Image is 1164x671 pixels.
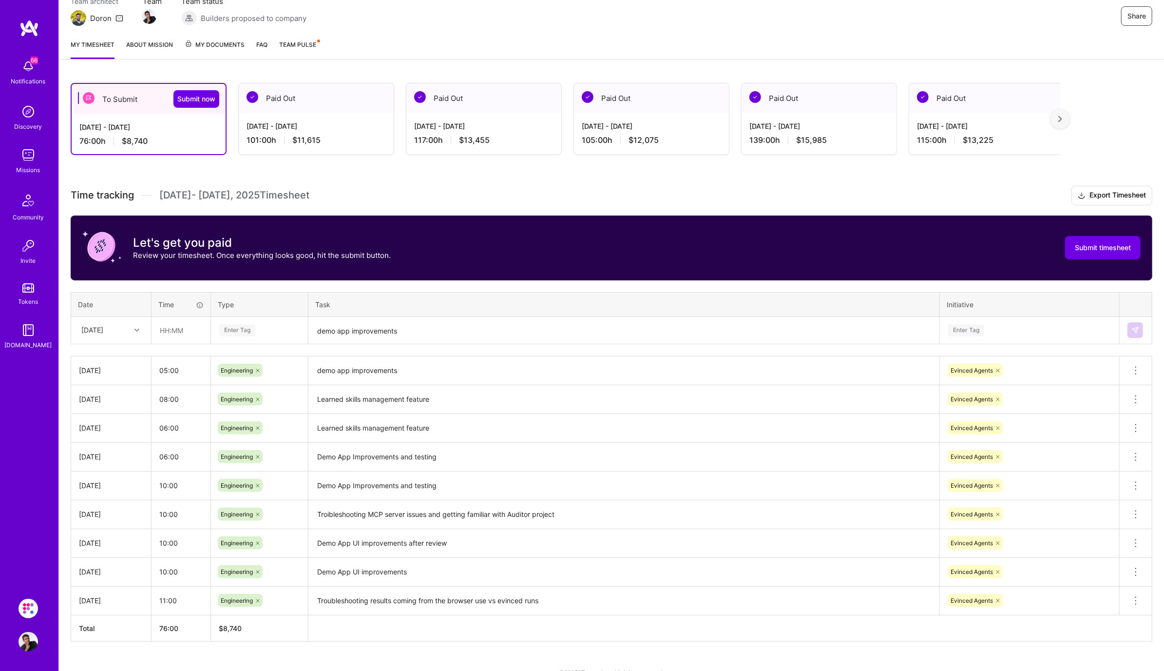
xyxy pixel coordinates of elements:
[414,135,553,145] div: 117:00 h
[79,509,143,519] div: [DATE]
[221,597,253,604] span: Engineering
[83,92,95,104] img: To Submit
[152,588,210,613] input: HH:MM
[201,13,306,23] span: Builders proposed to company
[951,482,993,489] span: Evinced Agents
[81,325,103,335] div: [DATE]
[79,538,143,548] div: [DATE]
[279,41,316,48] span: Team Pulse
[72,84,226,114] div: To Submit
[1078,191,1086,201] i: icon Download
[17,165,40,175] div: Missions
[221,395,253,403] span: Engineering
[947,299,1112,310] div: Initiative
[22,283,34,293] img: tokens
[951,511,993,518] span: Evinced Agents
[19,102,38,121] img: discovery
[82,227,121,266] img: coin
[279,39,319,59] a: Team Pulse
[133,236,391,250] h3: Let's get you paid
[309,415,938,442] textarea: Learned skills management feature
[1058,116,1062,122] img: right
[133,250,391,260] p: Review your timesheet. Once everything looks good, hit the submit button.
[459,135,490,145] span: $13,455
[247,135,386,145] div: 101:00 h
[19,20,39,37] img: logo
[30,57,38,64] span: 66
[79,595,143,606] div: [DATE]
[19,145,38,165] img: teamwork
[1065,236,1141,259] button: Submit timesheet
[309,473,938,499] textarea: Demo App Improvements and testing
[574,83,729,113] div: Paid Out
[951,367,993,374] span: Evinced Agents
[256,39,267,59] a: FAQ
[177,94,215,104] span: Submit now
[309,501,938,528] textarea: Troibleshooting MCP server issues and getting familiar with Auditor project
[796,135,827,145] span: $15,985
[582,91,593,103] img: Paid Out
[414,121,553,131] div: [DATE] - [DATE]
[749,91,761,103] img: Paid Out
[152,317,210,343] input: HH:MM
[917,121,1056,131] div: [DATE] - [DATE]
[19,236,38,256] img: Invite
[308,292,940,316] th: Task
[221,568,253,575] span: Engineering
[152,444,210,470] input: HH:MM
[71,615,152,641] th: Total
[134,328,139,333] i: icon Chevron
[79,122,218,132] div: [DATE] - [DATE]
[951,424,993,432] span: Evinced Agents
[749,121,889,131] div: [DATE] - [DATE]
[19,320,38,340] img: guide book
[79,452,143,462] div: [DATE]
[152,415,210,441] input: HH:MM
[219,624,242,632] span: $ 8,740
[1075,243,1131,253] span: Submit timesheet
[951,597,993,604] span: Evinced Agents
[15,121,42,132] div: Discovery
[143,8,155,25] a: Team Member Avatar
[629,135,659,145] span: $12,075
[71,292,152,316] th: Date
[247,91,258,103] img: Paid Out
[221,367,253,374] span: Engineering
[79,567,143,577] div: [DATE]
[309,559,938,586] textarea: Demo App UI improvements
[917,91,929,103] img: Paid Out
[19,57,38,76] img: bell
[79,394,143,404] div: [DATE]
[1131,326,1139,334] img: Submit
[221,482,253,489] span: Engineering
[11,76,46,86] div: Notifications
[16,599,40,618] a: Evinced: AI-Agents Accessibility Solution
[71,39,114,59] a: My timesheet
[309,357,938,384] textarea: demo app improvements
[221,539,253,547] span: Engineering
[90,13,112,23] div: Doron
[948,323,984,338] div: Enter Tag
[1071,186,1152,205] button: Export Timesheet
[16,632,40,651] a: User Avatar
[247,121,386,131] div: [DATE] - [DATE]
[951,395,993,403] span: Evinced Agents
[181,10,197,26] img: Builders proposed to company
[152,473,210,498] input: HH:MM
[406,83,561,113] div: Paid Out
[309,444,938,471] textarea: Demo App Improvements and testing
[292,135,321,145] span: $11,615
[79,136,218,146] div: 76:00 h
[79,365,143,375] div: [DATE]
[185,39,245,59] a: My Documents
[582,135,721,145] div: 105:00 h
[152,530,210,556] input: HH:MM
[71,10,86,26] img: Team Architect
[158,299,204,310] div: Time
[152,386,210,412] input: HH:MM
[749,135,889,145] div: 139:00 h
[211,292,308,316] th: Type
[126,39,173,59] a: About Mission
[221,424,253,432] span: Engineering
[152,615,211,641] th: 76:00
